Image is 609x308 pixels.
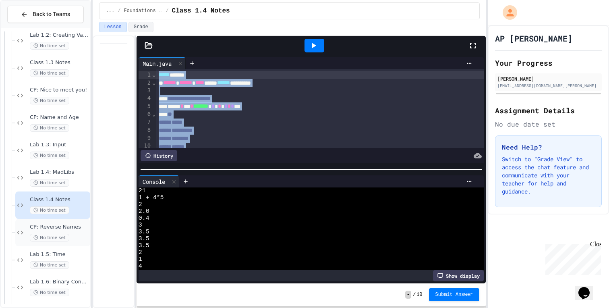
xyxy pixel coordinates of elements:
span: No time set [30,234,69,241]
span: 21 [139,187,146,194]
span: 2.0 [139,208,149,215]
span: Class 1.4 Notes [30,196,89,203]
div: 6 [139,110,152,119]
h2: Your Progress [495,57,602,69]
iframe: chat widget [542,241,601,275]
p: Switch to "Grade View" to access the chat feature and communicate with your teacher for help and ... [502,155,595,196]
span: Fold line [152,79,156,86]
span: No time set [30,289,69,296]
span: 3 [139,222,142,229]
span: 10 [416,291,422,298]
div: 8 [139,126,152,134]
div: 3 [139,87,152,94]
h3: Need Help? [502,142,595,152]
span: 3.5 [139,229,149,235]
span: / [118,8,120,14]
span: 3.5 [139,235,149,242]
div: Main.java [139,57,186,69]
span: - [405,291,411,299]
div: 9 [139,134,152,142]
span: 3.5 [139,242,149,249]
button: Back to Teams [7,6,84,23]
span: CP: Reverse Names [30,224,89,231]
span: 2 [139,201,142,208]
span: No time set [30,124,69,132]
span: Lab 1.4: MadLibs [30,169,89,176]
span: CP: Nice to meet you! [30,87,89,94]
h1: AP [PERSON_NAME] [495,33,572,44]
span: No time set [30,261,69,269]
div: No due date set [495,119,602,129]
span: / [413,291,416,298]
span: CP: Name and Age [30,114,89,121]
span: Fold line [152,71,156,78]
span: Submit Answer [435,291,473,298]
div: My Account [494,3,519,22]
div: 4 [139,94,152,102]
span: No time set [30,69,69,77]
span: Lab 1.6: Binary Conversion [30,279,89,285]
span: / [166,8,168,14]
div: Show display [433,270,484,281]
button: Submit Answer [429,288,480,301]
span: Lab 1.2: Creating Variables and Printing [30,32,89,39]
span: No time set [30,97,69,104]
div: 2 [139,79,152,87]
div: [PERSON_NAME] [497,75,599,82]
div: 10 [139,142,152,150]
span: Fold line [152,111,156,117]
div: Chat with us now!Close [3,3,56,51]
span: 1 [139,256,142,263]
button: Lesson [99,22,127,32]
span: Class 1.3 Notes [30,59,89,66]
span: Lab 1.3: Input [30,142,89,148]
div: [EMAIL_ADDRESS][DOMAIN_NAME][PERSON_NAME] [497,83,599,89]
span: Lab 1.5: Time [30,251,89,258]
div: History [141,150,177,161]
span: ... [106,8,115,14]
span: 1 + 4*5 [139,194,164,201]
div: Main.java [139,59,176,68]
h2: Assignment Details [495,105,602,116]
span: No time set [30,206,69,214]
span: No time set [30,42,69,50]
span: Foundations of Java [124,8,162,14]
div: 7 [139,118,152,126]
span: 2 [139,249,142,256]
span: 0.4 [139,215,149,222]
div: Console [139,175,179,187]
span: Back to Teams [33,10,70,19]
div: Console [139,177,169,186]
div: 5 [139,102,152,110]
div: 1 [139,71,152,79]
span: No time set [30,152,69,159]
span: No time set [30,179,69,187]
iframe: chat widget [575,276,601,300]
span: Class 1.4 Notes [172,6,230,16]
button: Grade [128,22,153,32]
